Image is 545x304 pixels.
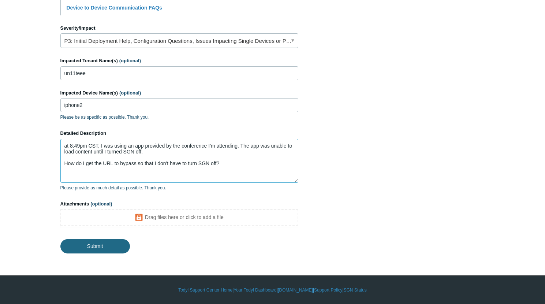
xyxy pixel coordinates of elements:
[119,58,141,63] span: (optional)
[314,287,342,293] a: Support Policy
[60,185,298,191] p: Please provide as much detail as possible. Thank you.
[60,25,298,32] label: Severity/Impact
[60,239,130,253] input: Submit
[60,287,485,293] div: | | | |
[278,287,313,293] a: [DOMAIN_NAME]
[60,130,298,137] label: Detailed Description
[60,57,298,64] label: Impacted Tenant Name(s)
[234,287,276,293] a: Your Todyl Dashboard
[90,201,112,207] span: (optional)
[60,89,298,97] label: Impacted Device Name(s)
[178,287,232,293] a: Todyl Support Center Home
[344,287,367,293] a: SGN Status
[67,5,162,11] a: Device to Device Communication FAQs
[119,90,141,96] span: (optional)
[60,200,298,208] label: Attachments
[60,33,298,48] a: P3: Initial Deployment Help, Configuration Questions, Issues Impacting Single Devices or Past Out...
[60,114,298,121] p: Please be as specific as possible. Thank you.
